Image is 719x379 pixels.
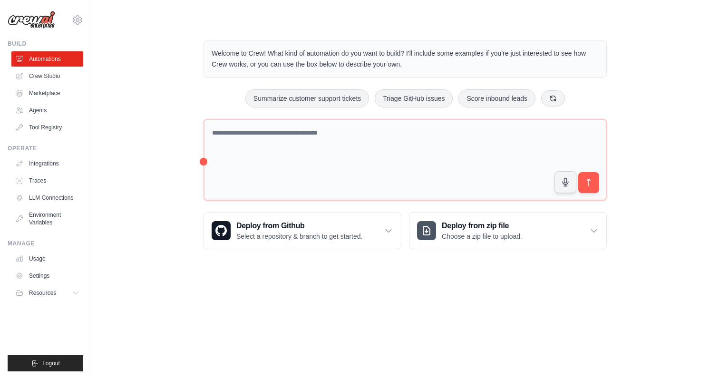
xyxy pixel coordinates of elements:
[8,355,83,371] button: Logout
[8,11,55,29] img: Logo
[212,48,599,70] p: Welcome to Crew! What kind of automation do you want to build? I'll include some examples if you'...
[442,220,522,232] h3: Deploy from zip file
[8,40,83,48] div: Build
[458,89,535,107] button: Score inbound leads
[11,103,83,118] a: Agents
[11,86,83,101] a: Marketplace
[245,89,369,107] button: Summarize customer support tickets
[11,190,83,205] a: LLM Connections
[11,285,83,301] button: Resources
[11,68,83,84] a: Crew Studio
[11,207,83,230] a: Environment Variables
[29,289,56,297] span: Resources
[11,156,83,171] a: Integrations
[442,232,522,241] p: Choose a zip file to upload.
[236,220,362,232] h3: Deploy from Github
[8,240,83,247] div: Manage
[11,173,83,188] a: Traces
[11,120,83,135] a: Tool Registry
[236,232,362,241] p: Select a repository & branch to get started.
[11,251,83,266] a: Usage
[375,89,453,107] button: Triage GitHub issues
[11,268,83,283] a: Settings
[8,145,83,152] div: Operate
[42,360,60,367] span: Logout
[11,51,83,67] a: Automations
